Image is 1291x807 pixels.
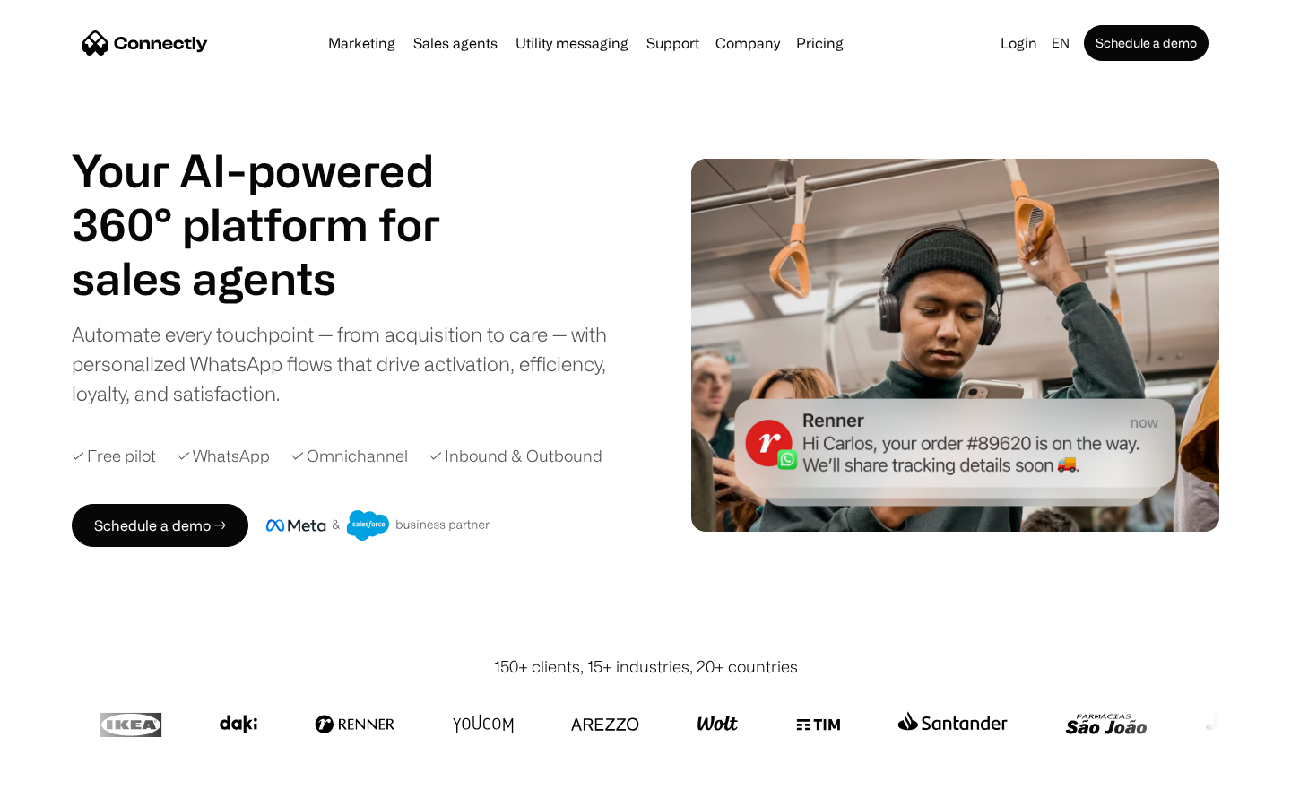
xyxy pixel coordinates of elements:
[18,774,108,801] aside: Language selected: English
[789,36,851,50] a: Pricing
[291,444,408,468] div: ✓ Omnichannel
[993,30,1044,56] a: Login
[266,510,490,541] img: Meta and Salesforce business partner badge.
[508,36,636,50] a: Utility messaging
[639,36,706,50] a: Support
[72,444,156,468] div: ✓ Free pilot
[72,251,484,305] h1: sales agents
[178,444,270,468] div: ✓ WhatsApp
[1084,25,1209,61] a: Schedule a demo
[429,444,602,468] div: ✓ Inbound & Outbound
[406,36,505,50] a: Sales agents
[72,504,248,547] a: Schedule a demo →
[36,776,108,801] ul: Language list
[1052,30,1070,56] div: en
[715,30,780,56] div: Company
[321,36,403,50] a: Marketing
[72,319,637,408] div: Automate every touchpoint — from acquisition to care — with personalized WhatsApp flows that driv...
[494,655,798,679] div: 150+ clients, 15+ industries, 20+ countries
[72,143,484,251] h1: Your AI-powered 360° platform for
